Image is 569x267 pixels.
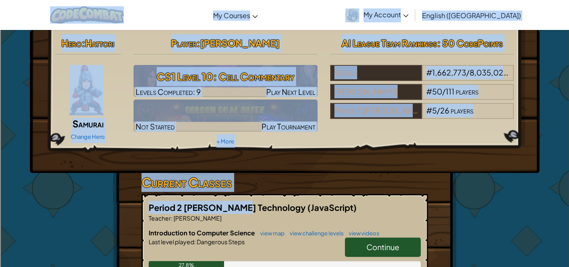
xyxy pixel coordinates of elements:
img: CodeCombat logo [50,6,124,24]
a: Play Next Level [134,65,318,97]
img: avatar [345,8,359,22]
span: My Account [363,10,409,19]
a: My Account [341,2,413,28]
h3: CS1 Level 10: Cell Commentary [134,67,318,86]
a: English ([GEOGRAPHIC_DATA]) [418,4,525,27]
a: My Courses [209,4,262,27]
span: My Courses [213,11,250,20]
span: English ([GEOGRAPHIC_DATA]) [422,11,521,20]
